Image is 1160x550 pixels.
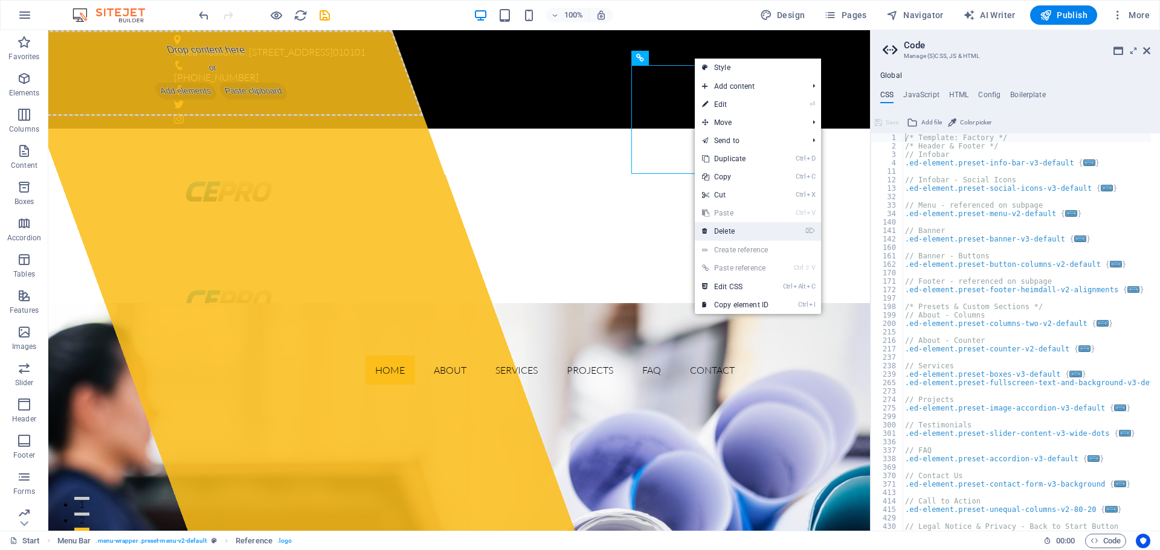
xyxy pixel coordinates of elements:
[871,319,904,328] div: 200
[871,311,904,319] div: 199
[755,5,810,25] div: Design (Ctrl+Alt+Y)
[293,8,308,22] button: reload
[695,168,776,186] a: CtrlCCopy
[871,226,904,235] div: 141
[596,10,607,21] i: On resize automatically adjust zoom level to fit chosen device.
[871,429,904,438] div: 301
[26,467,41,470] button: 1
[819,5,871,25] button: Pages
[236,534,272,548] span: Click to select. Double-click to edit
[871,412,904,421] div: 299
[871,522,904,531] div: 430
[13,269,35,279] p: Tables
[11,161,37,170] p: Content
[794,264,804,272] i: Ctrl
[1083,159,1095,166] span: ...
[871,159,904,167] div: 4
[57,534,292,548] nav: breadcrumb
[871,201,904,209] div: 33
[871,438,904,446] div: 336
[13,450,35,460] p: Footer
[871,302,904,311] div: 198
[871,472,904,480] div: 370
[871,446,904,455] div: 337
[905,115,944,130] button: Add file
[880,91,894,104] h4: CSS
[871,480,904,488] div: 371
[1114,405,1126,411] span: ...
[695,186,776,204] a: CtrlXCut
[871,345,904,353] div: 217
[871,379,904,387] div: 265
[871,150,904,159] div: 3
[1030,5,1097,25] button: Publish
[807,173,815,181] i: C
[1065,210,1077,217] span: ...
[1091,534,1121,548] span: Code
[1043,534,1075,548] h6: Session time
[796,209,805,217] i: Ctrl
[8,52,39,62] p: Favorites
[1127,286,1139,293] span: ...
[946,115,993,130] button: Color picker
[1074,235,1086,242] span: ...
[904,40,1150,51] h2: Code
[695,241,821,259] a: Create reference
[793,283,805,290] i: Alt
[810,100,815,108] i: ⏎
[695,259,776,277] a: Ctrl⇧VPaste reference
[871,328,904,336] div: 215
[949,91,969,104] h4: HTML
[57,534,91,548] span: Click to select. Double-click to edit
[809,301,815,309] i: I
[1136,534,1150,548] button: Usercentrics
[695,59,821,77] a: Style
[695,114,803,132] span: Move
[294,8,308,22] i: Reload page
[196,8,211,22] button: undo
[1114,481,1126,487] span: ...
[269,8,283,22] button: Click here to leave preview mode and continue editing
[760,9,805,21] span: Design
[1065,536,1066,545] span: :
[796,191,805,199] i: Ctrl
[871,184,904,193] div: 13
[871,133,904,142] div: 1
[12,342,37,351] p: Images
[886,9,944,21] span: Navigator
[871,209,904,218] div: 34
[1056,534,1075,548] span: 00 00
[695,95,776,114] a: ⏎Edit
[807,209,815,217] i: V
[871,294,904,302] div: 197
[95,534,206,548] span: . menu-wrapper .preset-menu-v2-default
[963,9,1016,21] span: AI Writer
[871,488,904,497] div: 413
[1101,185,1113,191] span: ...
[807,155,815,162] i: D
[871,193,904,201] div: 32
[197,8,211,22] i: Undo: Add element (Ctrl+Z)
[871,252,904,260] div: 161
[318,8,332,22] i: Save (Ctrl+S)
[1087,455,1100,462] span: ...
[317,8,332,22] button: save
[695,132,803,150] a: Send to
[811,264,815,272] i: V
[10,305,39,315] p: Features
[1070,371,1082,377] span: ...
[546,8,589,22] button: 100%
[805,227,815,235] i: ⌦
[871,167,904,176] div: 11
[12,414,36,424] p: Header
[921,115,942,130] span: Add file
[824,9,866,21] span: Pages
[104,53,170,69] span: Add elements
[211,537,217,544] i: This element is a customizable preset
[564,8,584,22] h6: 100%
[871,218,904,226] div: 140
[69,8,160,22] img: Editor Logo
[1010,91,1046,104] h4: Boilerplate
[871,277,904,286] div: 171
[871,370,904,379] div: 239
